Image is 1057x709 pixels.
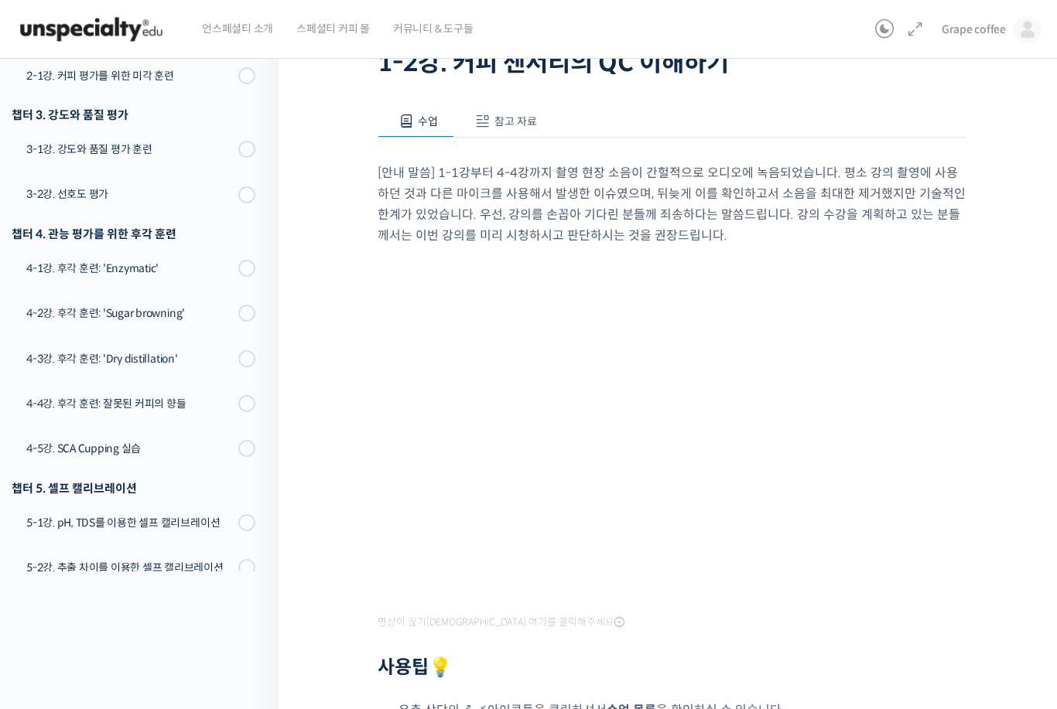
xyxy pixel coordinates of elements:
div: 2-1강. 커피 평가를 위한 미각 훈련 [26,67,234,84]
span: 홈 [49,513,58,526]
span: 설정 [239,513,258,526]
span: 영상이 끊기[DEMOGRAPHIC_DATA] 여기를 클릭해주세요 [378,616,624,629]
a: 대화 [102,490,200,529]
a: 설정 [200,490,297,529]
p: [안내 말씀] 1-1강부터 4-4강까지 촬영 현장 소음이 간헐적으로 오디오에 녹음되었습니다. 평소 강의 촬영에 사용하던 것과 다른 마이크를 사용해서 발생한 이슈였으며, 뒤늦게... [378,162,966,246]
div: 3-1강. 강도와 품질 평가 훈련 [26,141,234,158]
div: 챕터 3. 강도와 품질 평가 [12,104,255,125]
a: 홈 [5,490,102,529]
span: 수업 [418,114,438,128]
div: 5-1강. pH, TDS를 이용한 셀프 캘리브레이션 [26,514,234,531]
h1: 1-2강. 커피 센서리의 QC 이해하기 [378,48,966,77]
div: 3-2강. 선호도 평가 [26,186,234,203]
div: 4-3강. 후각 훈련: 'Dry distillation' [26,350,234,367]
div: 4-5강. SCA Cupping 실습 [26,440,234,457]
div: 5-2강. 추출 차이를 이용한 셀프 캘리브레이션 [26,559,234,576]
span: 대화 [142,514,160,527]
div: 4-2강. 후각 훈련: 'Sugar browning' [26,305,234,322]
div: 4-4강. 후각 훈련: 잘못된 커피의 향들 [26,395,234,412]
span: 참고 자료 [494,114,537,128]
strong: 사용팁 [378,656,452,679]
div: 챕터 5. 셀프 캘리브레이션 [12,478,255,499]
div: 챕터 4. 관능 평가를 위한 후각 훈련 [12,223,255,244]
span: Grape coffee [942,22,1006,36]
strong: 💡 [429,656,452,679]
div: 4-1강. 후각 훈련: 'Enzymatic' [26,260,234,277]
